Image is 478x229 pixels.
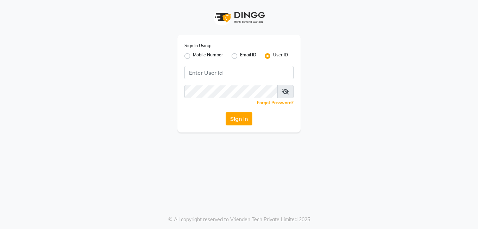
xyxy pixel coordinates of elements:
[211,7,267,28] img: logo1.svg
[240,52,256,60] label: Email ID
[257,100,294,105] a: Forgot Password?
[184,43,211,49] label: Sign In Using:
[193,52,223,60] label: Mobile Number
[226,112,252,125] button: Sign In
[184,85,278,98] input: Username
[273,52,288,60] label: User ID
[184,66,294,79] input: Username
